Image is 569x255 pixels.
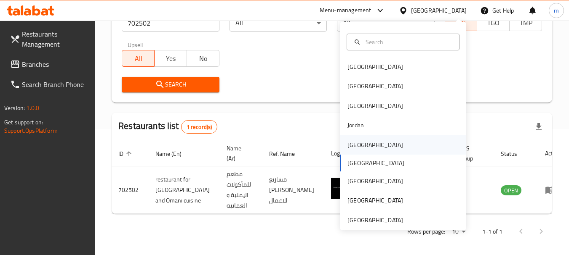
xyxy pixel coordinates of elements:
[112,141,567,214] table: enhanced table
[331,178,352,199] img: restaurant for Yemeni and Omani cuisine
[509,14,542,31] button: TMP
[118,149,134,159] span: ID
[538,141,567,166] th: Action
[22,79,88,89] span: Search Branch Phone
[122,15,219,32] input: Search for restaurant name or ID..
[158,53,184,65] span: Yes
[501,186,521,195] span: OPEN
[4,125,58,136] a: Support.OpsPlatform
[477,14,510,31] button: TGO
[347,176,403,186] div: [GEOGRAPHIC_DATA]
[4,103,25,113] span: Version:
[118,120,217,134] h2: Restaurants list
[347,101,403,110] div: [GEOGRAPHIC_DATA]
[227,143,252,163] span: Name (Ar)
[347,140,403,150] div: [GEOGRAPHIC_DATA]
[320,5,371,16] div: Menu-management
[269,149,306,159] span: Ref. Name
[262,166,324,214] td: مشاريع [PERSON_NAME] للاعمال
[149,166,220,214] td: restaurant for [GEOGRAPHIC_DATA] and Omani cuisine
[190,53,216,65] span: No
[128,42,143,47] label: Upsell
[449,226,469,238] div: Rows per page:
[126,53,151,65] span: All
[3,24,95,54] a: Restaurants Management
[154,50,187,67] button: Yes
[347,62,403,71] div: [GEOGRAPHIC_DATA]
[407,226,445,237] p: Rows per page:
[347,196,403,205] div: [GEOGRAPHIC_DATA]
[347,81,403,91] div: [GEOGRAPHIC_DATA]
[220,166,262,214] td: مطعم للمأكولات اليمنية و العمانية
[122,77,219,92] button: Search
[529,117,549,137] div: Export file
[155,149,192,159] span: Name (En)
[347,121,364,130] div: Jordan
[26,103,39,113] span: 1.0.0
[4,117,43,128] span: Get support on:
[513,17,539,29] span: TMP
[347,216,403,225] div: [GEOGRAPHIC_DATA]
[187,50,219,67] button: No
[230,15,327,32] div: All
[481,17,506,29] span: TGO
[554,6,559,15] span: m
[545,185,561,195] div: Menu
[22,29,88,49] span: Restaurants Management
[122,50,155,67] button: All
[22,59,88,69] span: Branches
[181,120,218,134] div: Total records count
[3,54,95,74] a: Branches
[3,74,95,95] a: Search Branch Phone
[362,37,454,47] input: Search
[112,166,149,214] td: 702502
[482,226,502,237] p: 1-1 of 1
[411,6,467,15] div: [GEOGRAPHIC_DATA]
[501,149,528,159] span: Status
[337,15,434,32] div: All
[128,79,212,90] span: Search
[182,123,217,131] span: 1 record(s)
[324,141,362,166] th: Logo
[459,143,484,163] span: POS group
